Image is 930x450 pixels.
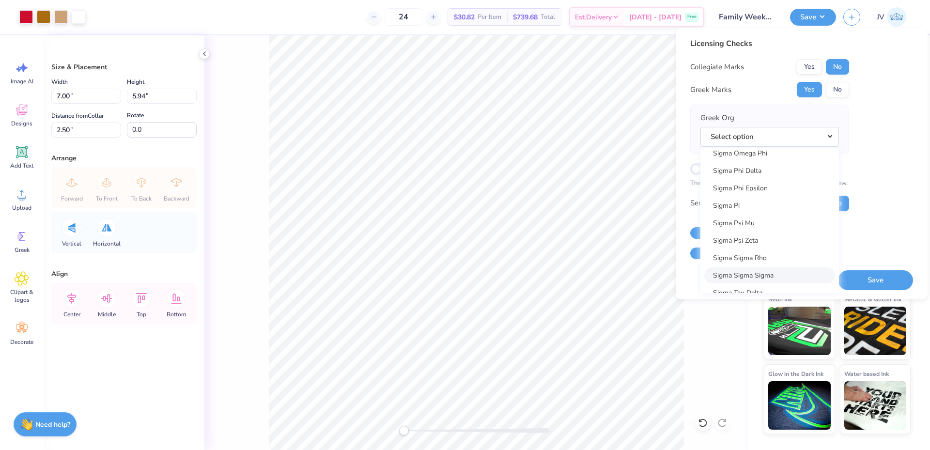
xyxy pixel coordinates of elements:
span: Upload [12,204,31,212]
img: Water based Ink [844,381,907,430]
button: Select option [700,127,839,147]
span: Glow in the Dark Ink [768,369,823,379]
div: Align [51,269,197,279]
a: Sigma Phi Delta [704,163,835,179]
div: Greek Marks [690,84,731,95]
span: [DATE] - [DATE] [629,12,682,22]
span: Free [687,14,697,20]
button: Yes [797,59,822,75]
span: Decorate [10,338,33,346]
span: Total [541,12,555,22]
span: JV [877,12,884,23]
a: Sigma Omega Phi [704,145,835,161]
div: Licensing Checks [690,38,849,49]
span: Greek [15,246,30,254]
div: Arrange [51,153,197,163]
label: Width [51,76,68,88]
a: Sigma Psi Zeta [704,233,835,248]
label: Greek Org [700,112,734,124]
button: Save [838,270,913,290]
a: Sigma Phi Epsilon [704,180,835,196]
div: Accessibility label [399,426,409,435]
a: JV [872,7,911,27]
input: Untitled Design [712,7,783,27]
span: Top [137,310,146,318]
label: Height [127,76,144,88]
label: Distance from Collar [51,110,104,122]
label: Rotate [127,109,144,121]
span: Water based Ink [844,369,889,379]
div: Collegiate Marks [690,62,744,73]
span: Horizontal [93,240,121,248]
img: Jo Vincent [887,7,906,27]
span: Est. Delivery [575,12,612,22]
button: Save [790,9,836,26]
img: Glow in the Dark Ink [768,381,831,430]
span: Vertical [62,240,81,248]
button: No [826,59,849,75]
span: $30.82 [454,12,475,22]
a: Sigma Psi Mu [704,215,835,231]
span: Bottom [167,310,186,318]
span: Designs [11,120,32,127]
img: Neon Ink [768,307,831,355]
a: Sigma Sigma Rho [704,250,835,266]
span: Add Text [10,162,33,170]
span: $739.68 [513,12,538,22]
span: Image AI [11,78,33,85]
span: Per Item [478,12,501,22]
strong: Need help? [35,420,70,429]
img: Metallic & Glitter Ink [844,307,907,355]
button: No [826,82,849,97]
div: Send a Copy to Client [690,198,760,209]
a: Sigma Pi [704,198,835,214]
div: Size & Placement [51,62,197,72]
span: Center [63,310,80,318]
p: The changes are too minor to warrant an Affinity review. [690,179,849,188]
input: – – [385,8,422,26]
a: Sigma Tau Delta [704,285,835,301]
div: Select option [700,148,839,293]
span: Middle [98,310,116,318]
button: Yes [797,82,822,97]
span: Clipart & logos [6,288,38,304]
a: Sigma Sigma Sigma [704,267,835,283]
